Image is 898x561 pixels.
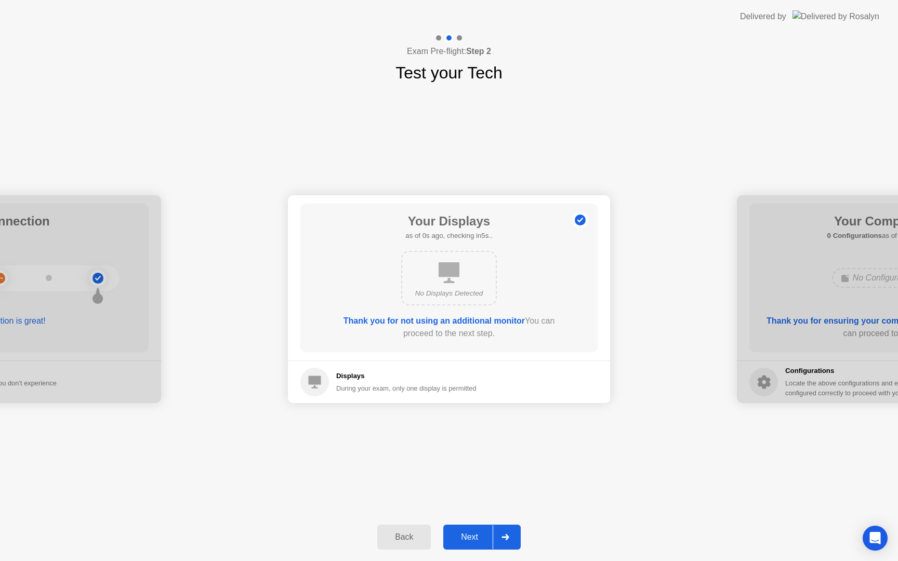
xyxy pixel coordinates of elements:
[407,45,491,58] h4: Exam Pre-flight:
[466,47,491,56] b: Step 2
[446,532,493,542] div: Next
[405,212,492,231] h1: Your Displays
[395,60,503,85] h1: Test your Tech
[380,532,428,542] div: Back
[411,288,487,299] div: No Displays Detected
[793,10,879,22] img: Delivered by Rosalyn
[443,525,521,550] button: Next
[405,231,492,241] h5: as of 0s ago, checking in5s..
[336,383,477,393] div: During your exam, only one display is permitted
[740,10,786,23] div: Delivered by
[377,525,431,550] button: Back
[336,371,477,381] h5: Displays
[330,315,568,340] div: You can proceed to the next step.
[863,526,888,551] div: Open Intercom Messenger
[344,316,525,325] b: Thank you for not using an additional monitor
